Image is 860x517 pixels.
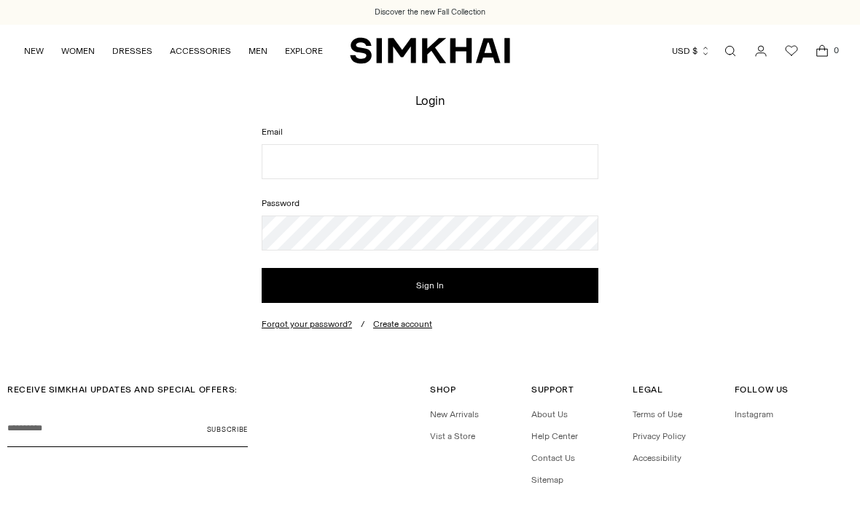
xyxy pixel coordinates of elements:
label: Password [262,197,598,210]
a: Open cart modal [808,36,837,66]
a: Create account [373,319,432,329]
a: EXPLORE [285,35,323,67]
span: Support [531,384,574,395]
a: Wishlist [777,36,806,66]
a: NEW [24,35,44,67]
a: SIMKHAI [350,36,510,65]
a: Sitemap [531,475,563,485]
a: Go to the account page [746,36,775,66]
span: 0 [829,44,843,57]
a: Accessibility [633,453,681,463]
a: Instagram [735,409,773,419]
a: New Arrivals [430,409,479,419]
button: Forgot your password? [262,319,352,329]
span: Follow Us [735,384,789,395]
a: Discover the new Fall Collection [375,7,485,18]
a: Open search modal [716,36,745,66]
span: Shop [430,384,456,395]
a: ACCESSORIES [170,35,231,67]
a: MEN [249,35,267,67]
button: Subscribe [207,411,248,447]
a: DRESSES [112,35,152,67]
button: USD $ [672,35,711,67]
a: About Us [531,409,568,419]
a: Help Center [531,431,578,441]
h1: Login [415,94,445,108]
span: Legal [633,384,662,395]
a: Vist a Store [430,431,475,441]
a: WOMEN [61,35,95,67]
span: RECEIVE SIMKHAI UPDATES AND SPECIAL OFFERS: [7,384,238,395]
button: Sign In [262,268,598,303]
a: Terms of Use [633,409,682,419]
a: Contact Us [531,453,575,463]
label: Email [262,125,598,138]
a: Privacy Policy [633,431,686,441]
